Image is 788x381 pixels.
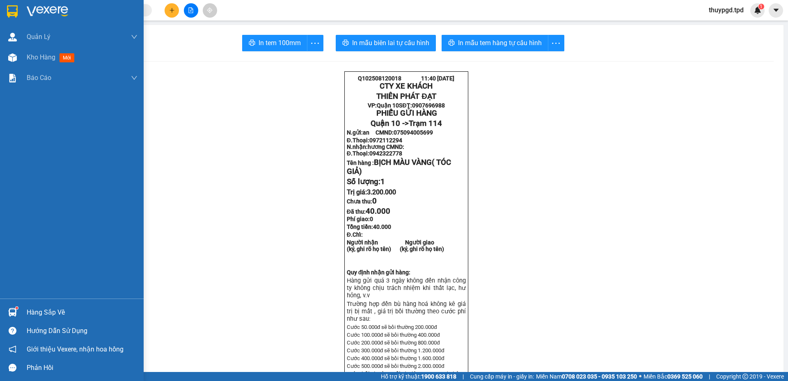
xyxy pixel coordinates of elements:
[27,32,50,42] span: Quản Lý
[372,196,377,205] span: 0
[367,188,396,196] span: 3.200.000
[347,332,440,338] span: Cước 100.000đ sẽ bồi thường 400.000đ
[394,129,433,136] span: 075094005699
[347,150,402,157] strong: Đ.Thoại:
[60,53,74,62] span: mới
[347,198,377,205] strong: Chưa thu:
[371,119,442,128] span: Quận 10 ->
[702,5,750,15] span: thuypgd.tpd
[347,160,451,175] strong: Tên hàng :
[381,372,456,381] span: Hỗ trợ kỹ thuật:
[27,306,137,319] div: Hàng sắp về
[667,373,703,380] strong: 0369 525 060
[369,137,402,144] span: 0972112294
[347,208,390,215] strong: Đã thu:
[8,53,17,62] img: warehouse-icon
[366,207,390,216] span: 40.000
[342,39,349,47] span: printer
[412,102,445,109] span: 0907696988
[370,216,373,222] span: 0
[347,158,451,176] span: BỊCH MÀU VÀNG( TÓC GIẢ)
[27,73,51,83] span: Báo cáo
[188,7,194,13] span: file-add
[376,109,437,118] span: PHIẾU GỬI HÀNG
[347,324,437,330] span: Cước 50.000đ sẽ bồi thường 200.000đ
[358,75,401,82] span: Q102508120018
[347,300,466,322] span: Trường hợp đền bù hàng hoá không kê giá trị bị mất , giá trị bồi thường theo cước phí như sau:
[347,269,411,276] strong: Quy định nhận gửi hàng:
[470,372,534,381] span: Cung cấp máy in - giấy in:
[347,137,402,144] strong: Đ.Thoại:
[169,7,175,13] span: plus
[742,374,748,379] span: copyright
[421,75,436,82] span: 11:40
[548,35,564,51] button: more
[203,3,217,18] button: aim
[347,277,466,299] span: Hàng gửi quá 3 ngày không đến nhận công ty không chịu trách nhiệm khi thất lạc, hư hỏn...
[242,35,307,51] button: printerIn tem 100mm
[307,35,323,51] button: more
[347,144,404,150] strong: N.nhận:
[184,3,198,18] button: file-add
[772,7,780,14] span: caret-down
[347,231,363,238] span: Đ.Chỉ:
[27,325,137,337] div: Hướng dẫn sử dụng
[347,224,391,230] span: Tổng tiền:
[8,308,17,317] img: warehouse-icon
[27,53,55,61] span: Kho hàng
[377,102,399,109] span: Quận 10
[165,3,179,18] button: plus
[249,39,255,47] span: printer
[336,35,436,51] button: printerIn mẫu biên lai tự cấu hình
[131,75,137,81] span: down
[373,224,391,230] span: 40.000
[27,362,137,374] div: Phản hồi
[207,7,213,13] span: aim
[16,307,18,309] sup: 1
[421,373,456,380] strong: 1900 633 818
[437,75,454,82] span: [DATE]
[562,373,637,380] strong: 0708 023 035 - 0935 103 250
[769,3,783,18] button: caret-down
[754,7,761,14] img: icon-new-feature
[8,33,17,41] img: warehouse-icon
[709,372,710,381] span: |
[347,177,385,186] span: Số lượng:
[259,38,301,48] span: In tem 100mm
[463,372,464,381] span: |
[347,188,396,196] span: Trị giá:
[8,74,17,82] img: solution-icon
[363,129,433,136] span: an CMND:
[442,35,548,51] button: printerIn mẫu tem hàng tự cấu hình
[347,216,373,222] strong: Phí giao:
[376,92,436,101] strong: THIÊN PHÁT ĐẠT
[380,82,433,91] strong: CTY XE KHÁCH
[760,4,763,9] span: 1
[9,364,16,372] span: message
[368,144,404,150] span: hương CMND:
[347,355,444,361] span: Cước 400.000đ sẽ bồi thường 1.600.000đ
[536,372,637,381] span: Miền Nam
[352,38,429,48] span: In mẫu biên lai tự cấu hình
[347,347,444,354] span: Cước 300.000đ sẽ bồi thường 1.200.000đ
[9,345,16,353] span: notification
[307,38,323,48] span: more
[548,38,564,48] span: more
[347,246,444,252] strong: (ký, ghi rõ họ tên) (ký, ghi rõ họ tên)
[458,38,542,48] span: In mẫu tem hàng tự cấu hình
[644,372,703,381] span: Miền Bắc
[639,375,641,378] span: ⚪️
[409,119,442,128] span: Trạm 114
[131,34,137,40] span: down
[347,340,440,346] span: Cước 200.000đ sẽ bồi thường 800.000đ
[347,129,433,136] strong: N.gửi:
[380,177,385,186] span: 1
[347,239,434,246] strong: Người nhận Người giao
[368,102,444,109] strong: VP: SĐT:
[27,344,124,354] span: Giới thiệu Vexere, nhận hoa hồng
[448,39,455,47] span: printer
[758,4,764,9] sup: 1
[347,363,444,369] span: Cước 500.000đ sẽ bồi thường 2.000.000đ
[7,5,18,18] img: logo-vxr
[9,327,16,335] span: question-circle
